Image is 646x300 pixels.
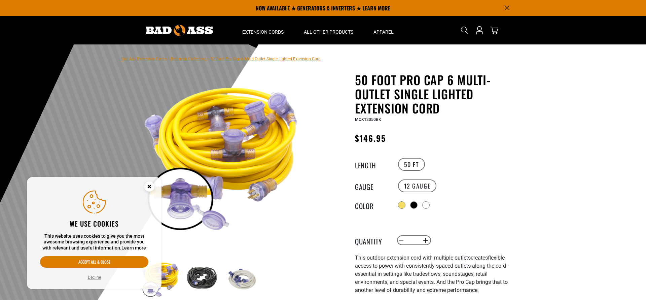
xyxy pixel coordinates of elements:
span: 50 Foot Pro Cap 6 Multi-Outlet Single Lighted Extension Cord [210,57,321,61]
a: Bad Ass Extension Cords [121,57,167,61]
span: MOX12050BK [355,117,381,122]
span: › [168,57,169,61]
span: Extension Cords [242,29,284,35]
img: yellow [141,74,303,236]
legend: Length [355,160,389,169]
button: Decline [86,274,103,281]
h2: We use cookies [40,219,148,228]
legend: Gauge [355,181,389,190]
span: This outdoor extension cord with multiple outlets [355,255,471,261]
a: Return to Collection [171,57,206,61]
label: 12 GAUGE [398,179,437,192]
legend: Color [355,201,389,209]
aside: Cookie Consent [27,177,161,290]
span: creates [471,255,488,261]
nav: breadcrumbs [121,55,321,63]
span: › [208,57,209,61]
label: Quantity [355,236,389,245]
p: This website uses cookies to give you the most awesome browsing experience and provide you with r... [40,233,148,251]
summary: Extension Cords [232,16,294,44]
summary: Apparel [363,16,404,44]
button: Accept all & close [40,256,148,268]
img: Bad Ass Extension Cords [146,25,213,36]
img: black [182,259,221,298]
span: $146.95 [355,132,386,144]
summary: Search [459,25,470,36]
h1: 50 Foot Pro Cap 6 Multi-Outlet Single Lighted Extension Cord [355,73,520,115]
span: All Other Products [304,29,353,35]
label: 50 FT [398,158,425,171]
span: Apparel [373,29,394,35]
summary: All Other Products [294,16,363,44]
p: flexible access to power with consistently spaced outlets along the cord - essential in settings ... [355,254,520,294]
a: Learn more [121,245,146,251]
img: white [222,259,261,298]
